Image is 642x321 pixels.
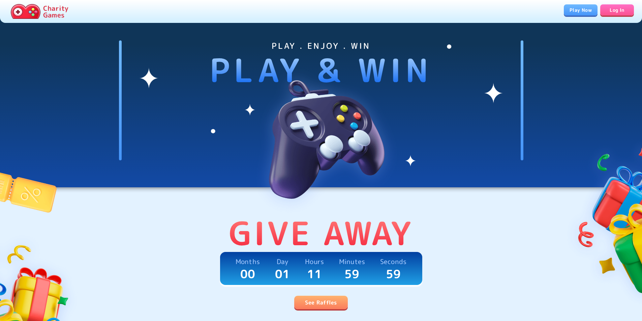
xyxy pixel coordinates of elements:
p: Seconds [380,256,406,267]
p: Minutes [339,256,365,267]
p: Give Away [229,214,413,252]
p: Charity Games [43,5,68,18]
img: gifts [563,129,642,309]
a: Months00Day01Hours11Minutes59Seconds59 [220,252,422,285]
a: See Raffles [294,296,347,309]
a: Play Now [564,4,598,15]
p: Months [236,256,260,267]
img: Charity.Games [11,4,40,19]
img: hero-image [237,51,405,220]
p: Hours [305,256,324,267]
p: Day [277,256,288,267]
p: 01 [275,267,290,281]
p: 00 [240,267,255,281]
p: 59 [386,267,401,281]
img: shines [139,40,503,171]
p: 59 [344,267,360,281]
a: Log In [600,4,634,15]
a: Charity Games [8,3,71,20]
p: 11 [307,267,322,281]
